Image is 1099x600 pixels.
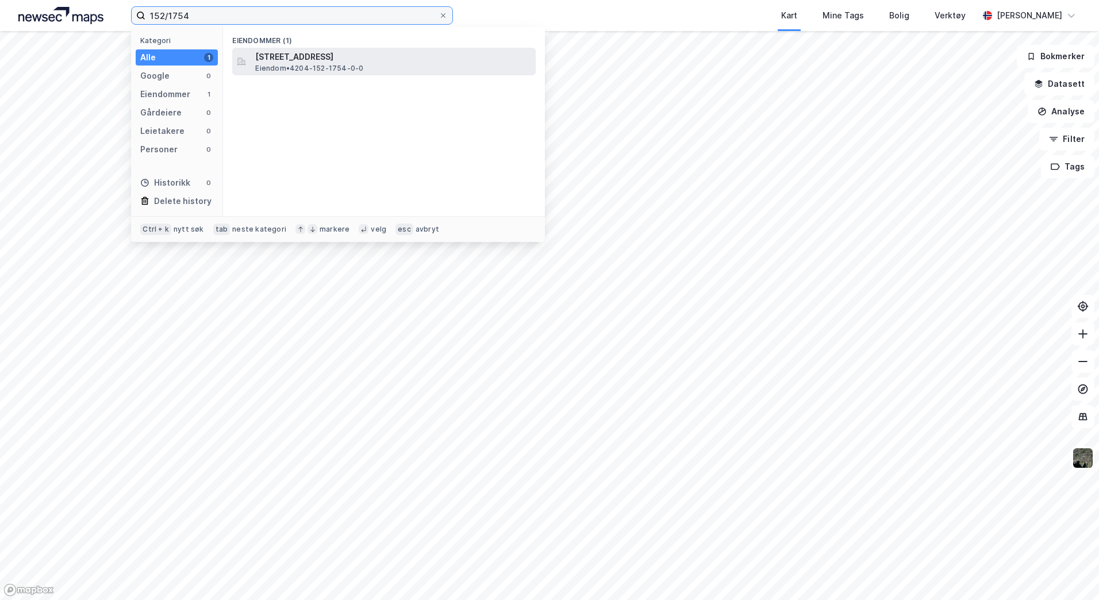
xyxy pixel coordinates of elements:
div: 0 [204,178,213,187]
div: Verktøy [935,9,966,22]
div: 0 [204,145,213,154]
div: tab [213,224,230,235]
div: velg [371,225,386,234]
span: Eiendom • 4204-152-1754-0-0 [255,64,363,73]
button: Filter [1039,128,1094,151]
button: Analyse [1028,100,1094,123]
div: avbryt [416,225,439,234]
div: neste kategori [232,225,286,234]
div: 0 [204,71,213,80]
a: Mapbox homepage [3,583,54,597]
div: Leietakere [140,124,185,138]
div: Mine Tags [823,9,864,22]
div: Kontrollprogram for chat [1042,545,1099,600]
div: Ctrl + k [140,224,171,235]
div: Delete history [154,194,212,208]
input: Søk på adresse, matrikkel, gårdeiere, leietakere eller personer [145,7,439,24]
div: Kart [781,9,797,22]
div: Google [140,69,170,83]
button: Bokmerker [1017,45,1094,68]
button: Datasett [1024,72,1094,95]
div: Gårdeiere [140,106,182,120]
button: Tags [1041,155,1094,178]
div: 1 [204,90,213,99]
div: Eiendommer (1) [223,27,545,48]
div: esc [395,224,413,235]
div: Kategori [140,36,218,45]
img: logo.a4113a55bc3d86da70a041830d287a7e.svg [18,7,103,24]
div: 1 [204,53,213,62]
div: Bolig [889,9,909,22]
div: Alle [140,51,156,64]
span: [STREET_ADDRESS] [255,50,531,64]
img: 9k= [1072,447,1094,469]
div: [PERSON_NAME] [997,9,1062,22]
div: 0 [204,108,213,117]
div: markere [320,225,349,234]
iframe: Chat Widget [1042,545,1099,600]
div: Eiendommer [140,87,190,101]
div: Personer [140,143,178,156]
div: nytt søk [174,225,204,234]
div: Historikk [140,176,190,190]
div: 0 [204,126,213,136]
